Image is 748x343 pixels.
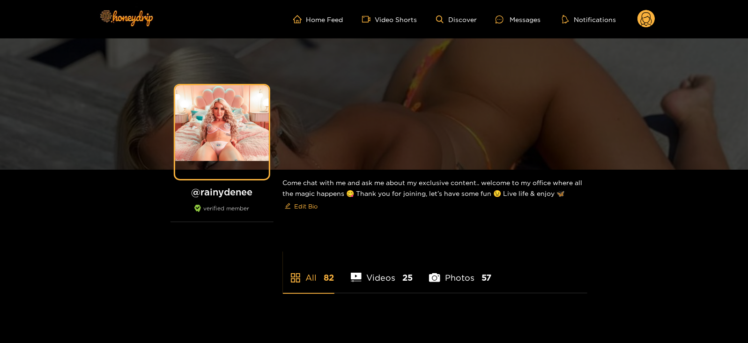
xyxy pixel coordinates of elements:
[293,15,306,23] span: home
[436,15,477,23] a: Discover
[283,170,587,221] div: Come chat with me and ask me about my exclusive content.. welcome to my office where all the magi...
[290,272,301,283] span: appstore
[170,205,274,222] div: verified member
[295,201,318,211] span: Edit Bio
[324,272,334,283] span: 82
[496,14,541,25] div: Messages
[293,15,343,23] a: Home Feed
[559,15,619,24] button: Notifications
[362,15,375,23] span: video-camera
[351,251,413,293] li: Videos
[170,186,274,198] h1: @ rainydenee
[283,251,334,293] li: All
[402,272,413,283] span: 25
[429,251,491,293] li: Photos
[362,15,417,23] a: Video Shorts
[285,203,291,210] span: edit
[481,272,491,283] span: 57
[283,199,320,214] button: editEdit Bio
